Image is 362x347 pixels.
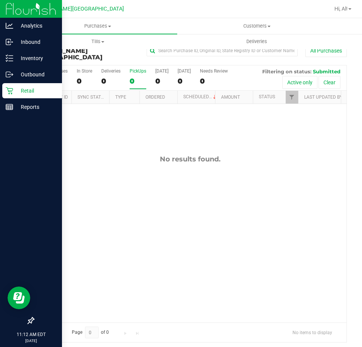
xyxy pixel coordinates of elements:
span: Customers [178,23,336,29]
a: Customers [177,18,336,34]
span: Filtering on status: [262,68,311,74]
a: Status [259,94,275,99]
button: Clear [319,76,340,89]
inline-svg: Inventory [6,54,13,62]
p: 11:12 AM EDT [3,331,59,338]
p: Analytics [13,21,59,30]
div: Needs Review [200,68,228,74]
span: Page of 0 [65,327,115,338]
p: Inventory [13,54,59,63]
span: Tills [19,38,177,45]
div: 0 [77,77,92,85]
div: PickUps [130,68,146,74]
p: [DATE] [3,338,59,344]
a: Tills [18,34,177,50]
span: [PERSON_NAME][GEOGRAPHIC_DATA] [33,47,102,61]
span: Hi, Al! [334,6,348,12]
p: Inbound [13,37,59,46]
a: Sync Status [77,94,107,100]
a: Last Updated By [304,94,342,100]
div: 0 [101,77,121,85]
div: 0 [155,77,169,85]
div: 0 [130,77,146,85]
a: Amount [221,94,240,100]
div: 0 [200,77,228,85]
a: Ordered [145,94,165,100]
inline-svg: Reports [6,103,13,111]
div: [DATE] [155,68,169,74]
span: No items to display [286,327,338,338]
p: Reports [13,102,59,112]
a: Type [115,94,126,100]
h3: Purchase Fulfillment: [33,41,138,61]
div: In Store [77,68,92,74]
div: Deliveries [101,68,121,74]
p: Outbound [13,70,59,79]
div: [DATE] [178,68,191,74]
span: Submitted [313,68,340,74]
div: No results found. [34,155,347,163]
inline-svg: Analytics [6,22,13,29]
inline-svg: Retail [6,87,13,94]
button: Active only [282,76,317,89]
p: Retail [13,86,59,95]
button: All Purchases [305,44,347,57]
span: Purchases [18,23,177,29]
span: Deliveries [236,38,277,45]
div: 0 [178,77,191,85]
a: Scheduled [183,94,218,99]
a: Filter [286,91,298,104]
input: Search Purchase ID, Original ID, State Registry ID or Customer Name... [147,45,298,56]
span: [PERSON_NAME][GEOGRAPHIC_DATA] [31,6,124,12]
iframe: Resource center [8,287,30,309]
a: Purchases [18,18,177,34]
inline-svg: Outbound [6,71,13,78]
a: Deliveries [177,34,336,50]
inline-svg: Inbound [6,38,13,46]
